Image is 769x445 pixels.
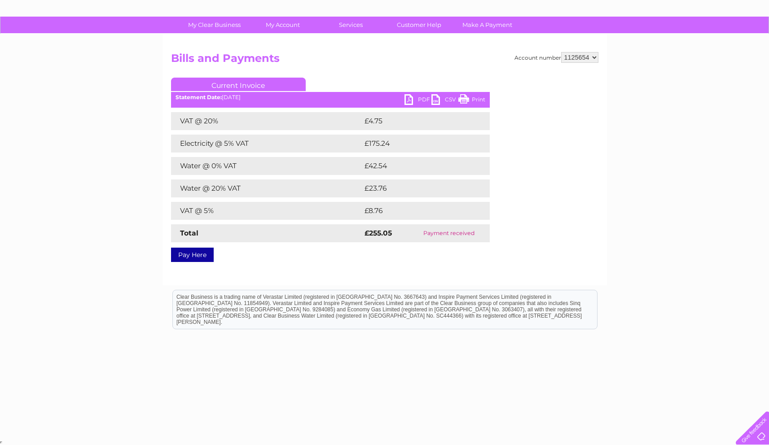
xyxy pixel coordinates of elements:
[314,17,388,33] a: Services
[362,157,471,175] td: £42.54
[404,94,431,107] a: PDF
[171,179,362,197] td: Water @ 20% VAT
[362,135,473,153] td: £175.24
[180,229,198,237] strong: Total
[171,157,362,175] td: Water @ 0% VAT
[171,135,362,153] td: Electricity @ 5% VAT
[176,94,222,100] b: Statement Date:
[362,179,471,197] td: £23.76
[450,17,524,33] a: Make A Payment
[611,38,628,45] a: Water
[362,112,469,130] td: £4.75
[409,224,490,242] td: Payment received
[177,17,251,33] a: My Clear Business
[633,38,653,45] a: Energy
[709,38,731,45] a: Contact
[246,17,320,33] a: My Account
[691,38,704,45] a: Blog
[431,94,458,107] a: CSV
[27,23,73,51] img: logo.png
[600,4,662,16] a: 0333 014 3131
[739,38,760,45] a: Log out
[171,202,362,220] td: VAT @ 5%
[514,52,598,63] div: Account number
[171,78,306,91] a: Current Invoice
[171,248,214,262] a: Pay Here
[171,94,490,100] div: [DATE]
[365,229,392,237] strong: £255.05
[173,5,597,44] div: Clear Business is a trading name of Verastar Limited (registered in [GEOGRAPHIC_DATA] No. 3667643...
[362,202,469,220] td: £8.76
[171,52,598,69] h2: Bills and Payments
[458,94,485,107] a: Print
[659,38,686,45] a: Telecoms
[171,112,362,130] td: VAT @ 20%
[382,17,456,33] a: Customer Help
